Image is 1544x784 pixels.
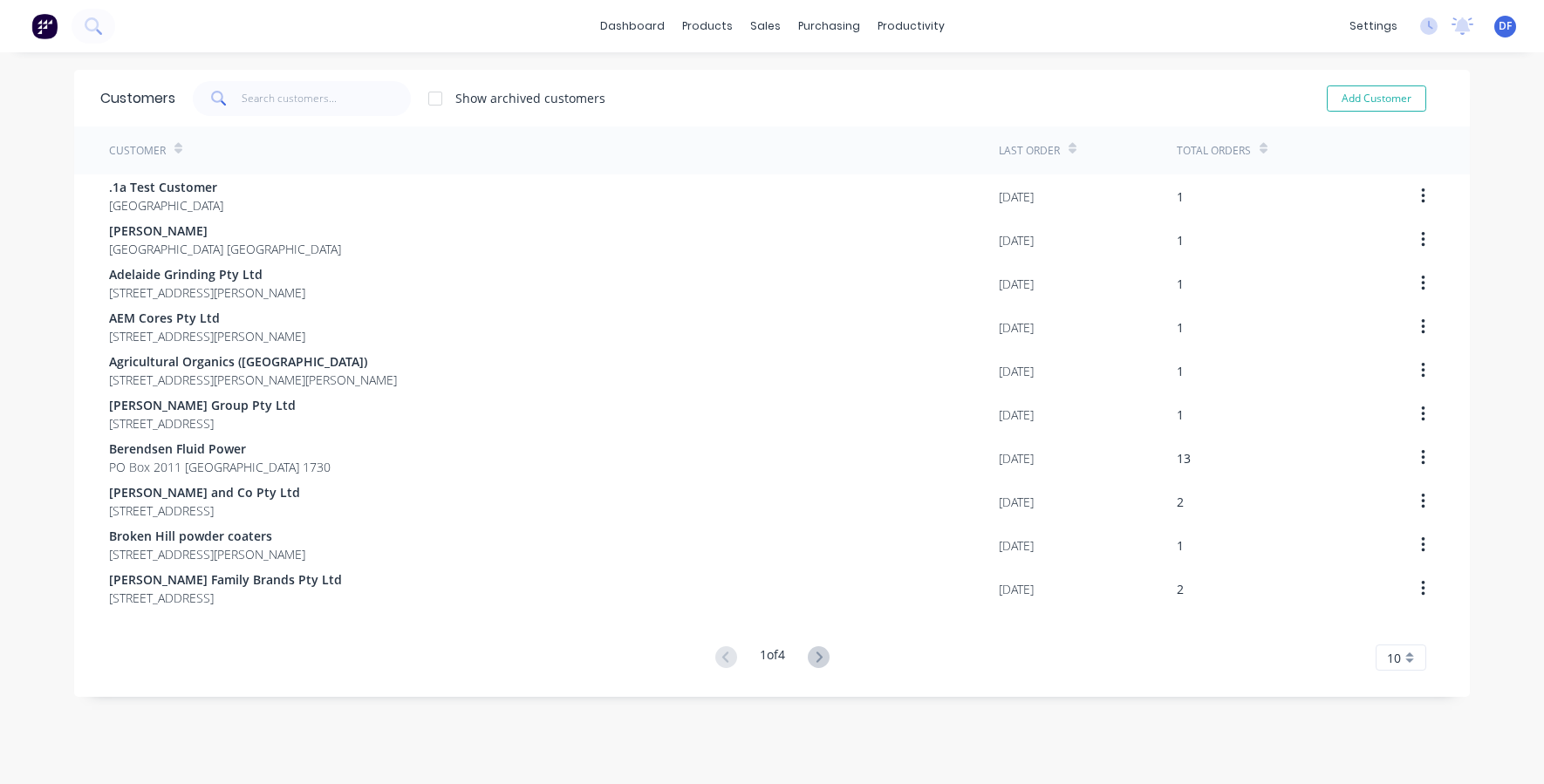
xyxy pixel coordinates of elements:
[999,580,1034,598] div: [DATE]
[999,275,1034,293] div: [DATE]
[109,589,342,607] span: [STREET_ADDRESS]
[109,283,305,302] span: [STREET_ADDRESS][PERSON_NAME]
[109,178,223,196] span: .1a Test Customer
[109,570,342,589] span: [PERSON_NAME] Family Brands Pty Ltd
[869,13,953,39] div: productivity
[109,545,305,563] span: [STREET_ADDRESS][PERSON_NAME]
[109,414,296,433] span: [STREET_ADDRESS]
[455,89,605,107] div: Show archived customers
[1499,18,1512,34] span: DF
[109,501,300,520] span: [STREET_ADDRESS]
[760,645,785,671] div: 1 of 4
[242,81,412,116] input: Search customers...
[999,536,1034,555] div: [DATE]
[109,458,331,476] span: PO Box 2011 [GEOGRAPHIC_DATA] 1730
[109,143,166,159] div: Customer
[1387,649,1401,667] span: 10
[1177,493,1184,511] div: 2
[591,13,673,39] a: dashboard
[109,327,305,345] span: [STREET_ADDRESS][PERSON_NAME]
[109,265,305,283] span: Adelaide Grinding Pty Ltd
[999,493,1034,511] div: [DATE]
[741,13,789,39] div: sales
[999,406,1034,424] div: [DATE]
[1177,187,1184,206] div: 1
[999,143,1060,159] div: Last Order
[1177,580,1184,598] div: 2
[999,318,1034,337] div: [DATE]
[1177,143,1251,159] div: Total Orders
[673,13,741,39] div: products
[1177,362,1184,380] div: 1
[109,527,305,545] span: Broken Hill powder coaters
[1177,536,1184,555] div: 1
[1177,318,1184,337] div: 1
[999,231,1034,249] div: [DATE]
[999,187,1034,206] div: [DATE]
[109,222,341,240] span: [PERSON_NAME]
[109,240,341,258] span: [GEOGRAPHIC_DATA] [GEOGRAPHIC_DATA]
[109,309,305,327] span: AEM Cores Pty Ltd
[109,483,300,501] span: [PERSON_NAME] and Co Pty Ltd
[109,352,397,371] span: Agricultural Organics ([GEOGRAPHIC_DATA])
[999,362,1034,380] div: [DATE]
[1327,85,1426,112] button: Add Customer
[1177,449,1191,467] div: 13
[109,196,223,215] span: [GEOGRAPHIC_DATA]
[100,88,175,109] div: Customers
[31,13,58,39] img: Factory
[109,440,331,458] span: Berendsen Fluid Power
[1341,13,1406,39] div: settings
[999,449,1034,467] div: [DATE]
[1177,231,1184,249] div: 1
[1177,406,1184,424] div: 1
[789,13,869,39] div: purchasing
[109,396,296,414] span: [PERSON_NAME] Group Pty Ltd
[109,371,397,389] span: [STREET_ADDRESS][PERSON_NAME][PERSON_NAME]
[1177,275,1184,293] div: 1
